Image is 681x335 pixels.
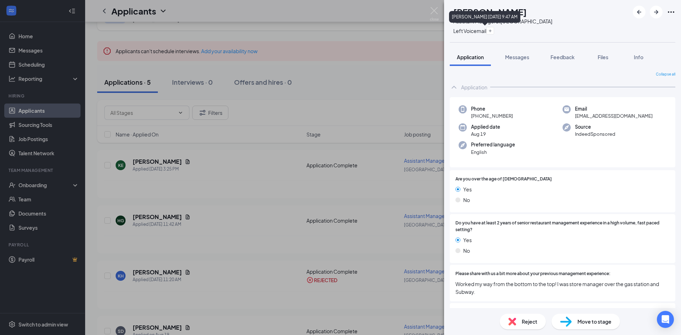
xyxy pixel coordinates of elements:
[471,149,515,156] span: English
[635,8,643,16] svg: ArrowLeftNew
[656,72,675,77] span: Collapse all
[471,123,500,130] span: Applied date
[463,236,472,244] span: Yes
[449,11,520,23] div: [PERSON_NAME] [DATE] 9:47 AM
[633,6,646,18] button: ArrowLeftNew
[455,220,670,233] span: Do you have at least 2 years of senior restaurant management experience in a high volume, fast pa...
[453,28,486,34] span: Left Voicemail
[450,83,458,91] svg: ChevronUp
[461,84,487,91] div: Application
[486,27,494,34] button: Plus
[575,130,615,138] span: IndeedSponsored
[505,54,529,60] span: Messages
[667,8,675,16] svg: Ellipses
[650,6,663,18] button: ArrowRight
[657,311,674,328] div: Open Intercom Messenger
[598,54,608,60] span: Files
[455,270,610,277] span: Please share with us a bit more about your previous management experience:
[652,8,660,16] svg: ArrowRight
[455,176,552,183] span: Are you over the age of [DEMOGRAPHIC_DATA]
[522,318,537,325] span: Reject
[463,247,470,255] span: No
[634,54,643,60] span: Info
[471,105,513,112] span: Phone
[463,196,470,204] span: No
[575,105,653,112] span: Email
[575,112,653,119] span: [EMAIL_ADDRESS][DOMAIN_NAME]
[577,318,611,325] span: Move to stage
[463,185,472,193] span: Yes
[488,29,492,33] svg: Plus
[471,141,515,148] span: Preferred language
[457,54,484,60] span: Application
[471,130,500,138] span: Aug 19
[471,112,513,119] span: [PHONE_NUMBER]
[550,54,575,60] span: Feedback
[455,280,670,296] span: Worked my way from the bottom to the top! I was store manager over the gas station and Subway.
[453,6,527,18] h1: [PERSON_NAME]
[575,123,615,130] span: Source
